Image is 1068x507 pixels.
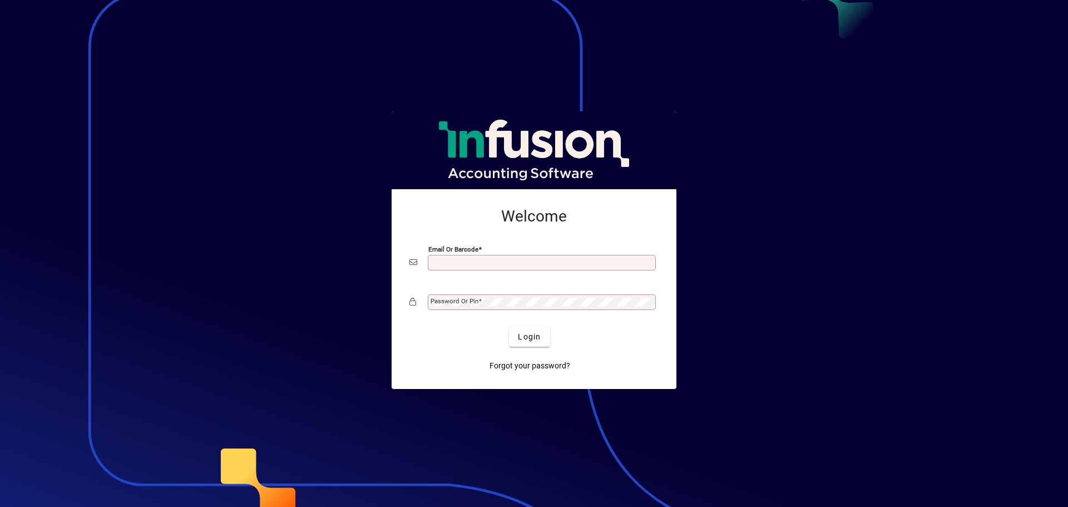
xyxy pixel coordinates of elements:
[431,297,478,305] mat-label: Password or Pin
[428,245,478,253] mat-label: Email or Barcode
[509,327,550,347] button: Login
[485,356,575,376] a: Forgot your password?
[518,331,541,343] span: Login
[409,207,659,226] h2: Welcome
[489,360,570,372] span: Forgot your password?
